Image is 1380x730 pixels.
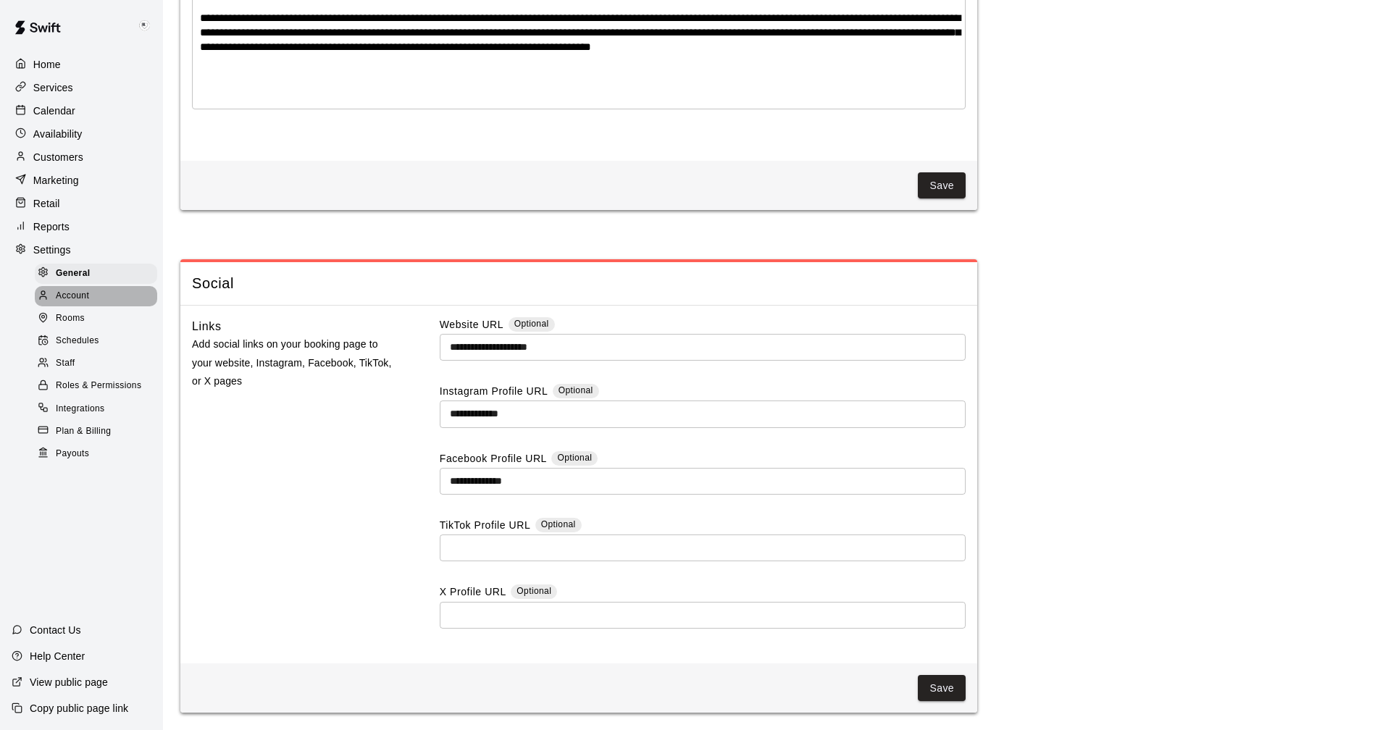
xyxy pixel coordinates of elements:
label: Facebook Profile URL [440,451,547,468]
a: Marketing [12,169,151,191]
div: Rooms [35,309,157,329]
p: Help Center [30,649,85,663]
p: Add social links on your booking page to your website, Instagram, Facebook, TikTok, or X pages [192,335,393,390]
span: Optional [559,385,593,395]
span: Integrations [56,402,105,416]
a: General [35,262,163,285]
a: Payouts [35,442,163,465]
a: Account [35,285,163,307]
a: Staff [35,353,163,375]
p: View public page [30,675,108,689]
a: Rooms [35,308,163,330]
span: Plan & Billing [56,424,111,439]
h6: Links [192,317,222,336]
p: Settings [33,243,71,257]
button: Save [918,675,966,702]
label: Instagram Profile URL [440,384,548,400]
a: Calendar [12,100,151,122]
a: Roles & Permissions [35,375,163,398]
p: Contact Us [30,623,81,637]
p: Marketing [33,173,79,188]
a: Customers [12,146,151,168]
label: X Profile URL [440,584,506,601]
a: Availability [12,123,151,145]
img: Keith Brooks [135,17,153,35]
a: Settings [12,239,151,261]
span: General [56,267,91,281]
p: Copy public page link [30,701,128,716]
span: Optional [517,586,551,596]
div: Keith Brooks [133,12,163,41]
button: Save [918,172,966,199]
a: Integrations [35,398,163,420]
span: Roles & Permissions [56,379,141,393]
span: Optional [541,519,576,529]
label: TikTok Profile URL [440,518,530,534]
label: Website URL [440,317,503,334]
span: Optional [514,319,549,329]
p: Reports [33,219,70,234]
a: Schedules [35,330,163,353]
span: Staff [56,356,75,371]
div: General [35,264,157,284]
span: Payouts [56,447,89,461]
div: Staff [35,353,157,374]
a: Services [12,77,151,98]
p: Services [33,80,73,95]
div: Roles & Permissions [35,376,157,396]
a: Reports [12,216,151,238]
span: Schedules [56,334,99,348]
p: Availability [33,127,83,141]
p: Home [33,57,61,72]
div: Account [35,286,157,306]
span: Account [56,289,89,303]
p: Customers [33,150,83,164]
div: Schedules [35,331,157,351]
a: Plan & Billing [35,420,163,442]
a: Home [12,54,151,75]
span: Social [192,274,966,293]
div: Integrations [35,399,157,419]
p: Calendar [33,104,75,118]
span: Optional [557,453,592,463]
div: Payouts [35,444,157,464]
div: Plan & Billing [35,421,157,442]
p: Retail [33,196,60,211]
span: Rooms [56,311,85,326]
a: Retail [12,193,151,214]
